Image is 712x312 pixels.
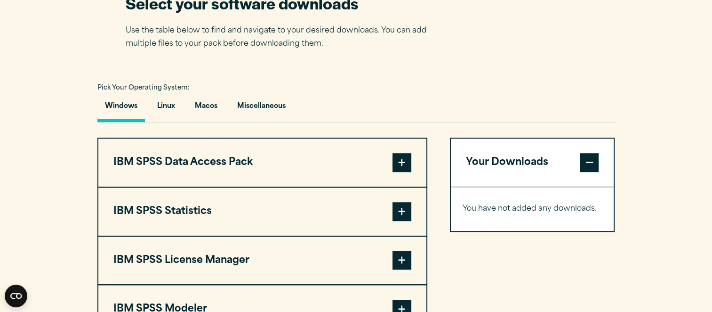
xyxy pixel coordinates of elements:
[98,188,426,236] button: IBM SPSS Statistics
[98,139,426,187] button: IBM SPSS Data Access Pack
[5,285,27,307] button: Open CMP widget
[98,237,426,285] button: IBM SPSS License Manager
[97,95,145,122] button: Windows
[463,202,602,216] p: You have not added any downloads.
[97,85,190,91] span: Pick Your Operating System:
[126,24,441,51] p: Use the table below to find and navigate to your desired downloads. You can add multiple files to...
[451,187,614,231] div: Your Downloads
[187,95,225,122] button: Macos
[150,95,183,122] button: Linux
[230,95,293,122] button: Miscellaneous
[451,139,614,187] button: Your Downloads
